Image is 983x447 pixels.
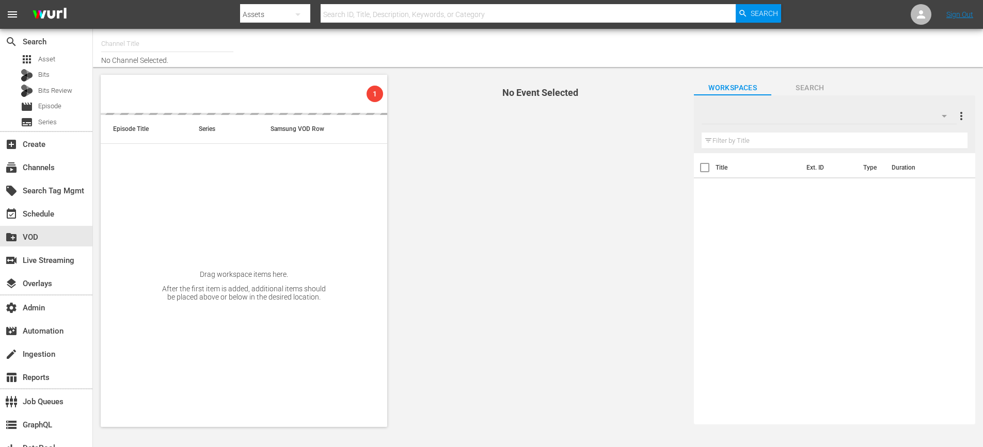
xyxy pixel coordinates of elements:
[771,81,849,94] span: Search
[21,69,33,81] div: Bits
[5,161,18,174] span: Channels
[5,185,18,197] span: Search Tag Mgmt
[946,10,973,19] a: Sign Out
[5,419,18,431] span: GraphQL
[800,153,857,182] th: Ext. ID
[955,104,968,128] button: more_vert
[5,208,18,220] span: Schedule
[751,4,778,23] span: Search
[161,285,326,301] div: After the first item is added, additional items should be placed above or below in the desired lo...
[5,36,18,48] span: Search
[955,110,968,122] span: more_vert
[101,115,186,144] th: Episode Title
[885,153,947,182] th: Duration
[5,371,18,384] span: Reports
[5,395,18,408] span: Job Queues
[5,231,18,243] span: VOD
[38,54,55,64] span: Asset
[5,302,18,314] span: Admin
[736,4,781,23] button: Search
[857,153,885,182] th: Type
[5,277,18,290] span: Overlays
[21,53,33,65] span: Asset
[21,85,33,97] div: Bits Review
[21,116,33,128] span: Series
[716,153,800,182] th: Title
[367,90,383,98] span: 1
[38,86,72,96] span: Bits Review
[405,88,676,98] h4: No Event Selected
[38,101,61,111] span: Episode
[5,138,18,151] span: Create
[38,117,57,127] span: Series
[38,70,50,80] span: Bits
[5,254,18,267] span: Live Streaming
[6,8,19,21] span: menu
[186,115,258,144] th: Series
[5,325,18,337] span: Automation
[200,270,288,278] div: Drag workspace items here.
[258,115,330,144] th: Samsung VOD Row
[5,348,18,360] span: Ingestion
[694,81,771,94] span: Workspaces
[21,101,33,113] span: Episode
[25,3,74,27] img: ans4CAIJ8jUAAAAAAAAAAAAAAAAAAAAAAAAgQb4GAAAAAAAAAAAAAAAAAAAAAAAAJMjXAAAAAAAAAAAAAAAAAAAAAAAAgAT5G...
[101,31,578,64] div: No Channel Selected.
